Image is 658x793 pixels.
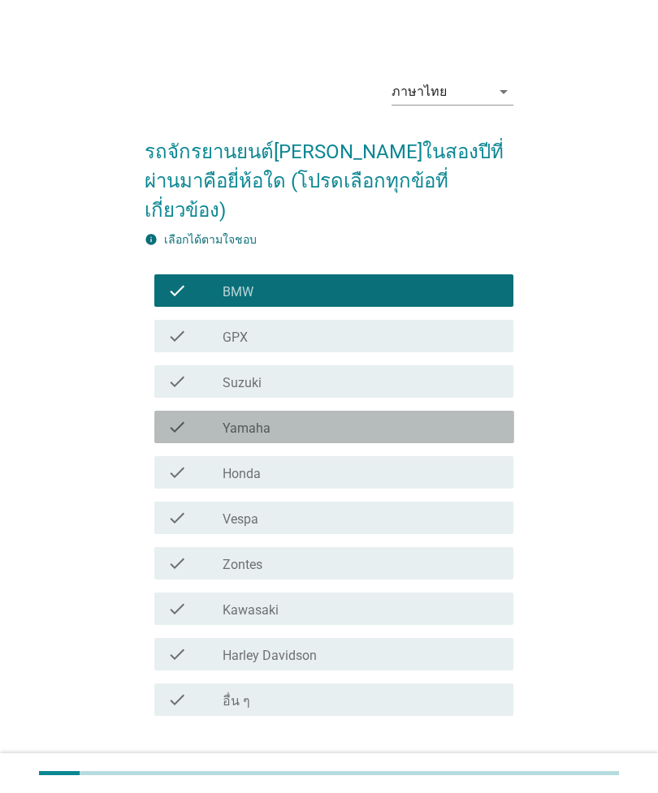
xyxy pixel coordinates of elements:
[392,84,447,99] div: ภาษาไทย
[167,417,187,437] i: check
[223,602,279,618] label: Kawasaki
[167,690,187,709] i: check
[167,599,187,618] i: check
[145,121,514,225] h2: รถจักรยานยนต์[PERSON_NAME]ในสองปีที่ผ่านมาคือยี่ห้อใด (โปรดเลือกทุกข้อที่เกี่ยวข้อง)
[223,648,317,664] label: Harley Davidson
[167,281,187,300] i: check
[223,466,261,482] label: Honda
[167,463,187,482] i: check
[167,554,187,573] i: check
[223,420,271,437] label: Yamaha
[167,326,187,346] i: check
[164,233,257,246] label: เลือกได้ตามใจชอบ
[223,693,250,709] label: อื่น ๆ
[223,330,248,346] label: GPX
[223,375,262,391] label: Suzuki
[223,557,262,573] label: Zontes
[223,511,258,528] label: Vespa
[494,82,513,101] i: arrow_drop_down
[167,508,187,528] i: check
[167,644,187,664] i: check
[167,372,187,391] i: check
[145,233,158,246] i: info
[223,284,253,300] label: BMW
